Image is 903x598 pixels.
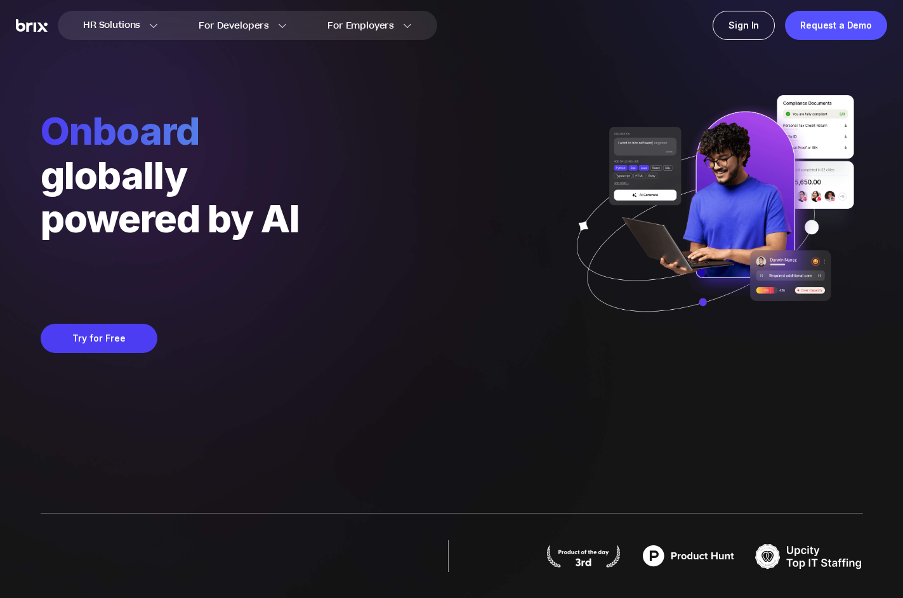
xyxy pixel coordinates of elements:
[785,11,887,40] a: Request a Demo
[327,19,394,32] span: For Employers
[560,95,863,338] img: ai generate
[755,540,863,572] img: TOP IT STAFFING
[83,15,140,36] span: HR Solutions
[635,540,742,572] img: product hunt badge
[41,324,157,353] button: Try for Free
[16,19,48,32] img: Brix Logo
[713,11,775,40] a: Sign In
[41,154,560,197] div: globally
[545,545,622,568] img: product hunt badge
[41,108,560,154] span: Onboard
[199,19,269,32] span: For Developers
[41,197,560,240] div: powered by AI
